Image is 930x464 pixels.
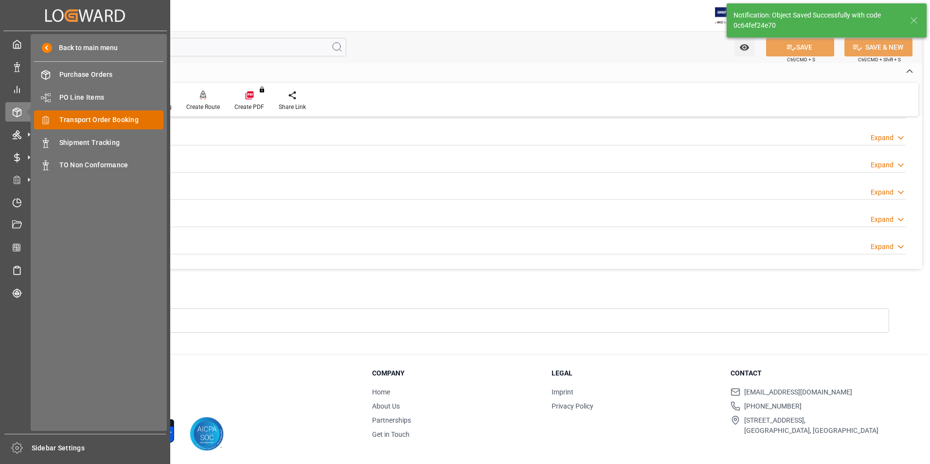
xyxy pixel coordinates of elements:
[871,214,894,225] div: Expand
[733,10,901,31] div: Notification: Object Saved Successfully with code 0c64fef24e70
[5,215,165,234] a: Document Management
[372,416,411,424] a: Partnerships
[279,103,306,111] div: Share Link
[59,160,164,170] span: TO Non Conformance
[5,80,165,99] a: My Reports
[372,402,400,410] a: About Us
[34,65,163,84] a: Purchase Orders
[34,110,163,129] a: Transport Order Booking
[190,417,224,451] img: AICPA SOC
[372,388,390,396] a: Home
[858,56,901,63] span: Ctrl/CMD + Shift + S
[787,56,815,63] span: Ctrl/CMD + S
[186,103,220,111] div: Create Route
[871,187,894,197] div: Expand
[64,399,348,408] p: Version [DATE]
[734,38,754,56] button: open menu
[59,115,164,125] span: Transport Order Booking
[766,38,834,56] button: SAVE
[5,57,165,76] a: Data Management
[5,193,165,212] a: Timeslot Management V2
[64,391,348,399] p: © 2025 Logward. All rights reserved.
[871,133,894,143] div: Expand
[34,156,163,175] a: TO Non Conformance
[5,238,165,257] a: CO2 Calculator
[372,368,539,378] h3: Company
[5,283,165,302] a: Tracking Shipment
[32,443,166,453] span: Sidebar Settings
[731,368,898,378] h3: Contact
[744,387,852,397] span: [EMAIL_ADDRESS][DOMAIN_NAME]
[552,402,593,410] a: Privacy Policy
[59,70,164,80] span: Purchase Orders
[59,138,164,148] span: Shipment Tracking
[552,388,573,396] a: Imprint
[744,415,878,436] span: [STREET_ADDRESS], [GEOGRAPHIC_DATA], [GEOGRAPHIC_DATA]
[5,261,165,280] a: Sailing Schedules
[59,92,164,103] span: PO Line Items
[871,160,894,170] div: Expand
[34,88,163,107] a: PO Line Items
[744,401,802,411] span: [PHONE_NUMBER]
[715,7,749,24] img: Exertis%20JAM%20-%20Email%20Logo.jpg_1722504956.jpg
[34,133,163,152] a: Shipment Tracking
[52,43,118,53] span: Back to main menu
[372,430,410,438] a: Get in Touch
[5,35,165,54] a: My Cockpit
[871,242,894,252] div: Expand
[844,38,912,56] button: SAVE & NEW
[552,368,719,378] h3: Legal
[45,38,346,56] input: Search Fields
